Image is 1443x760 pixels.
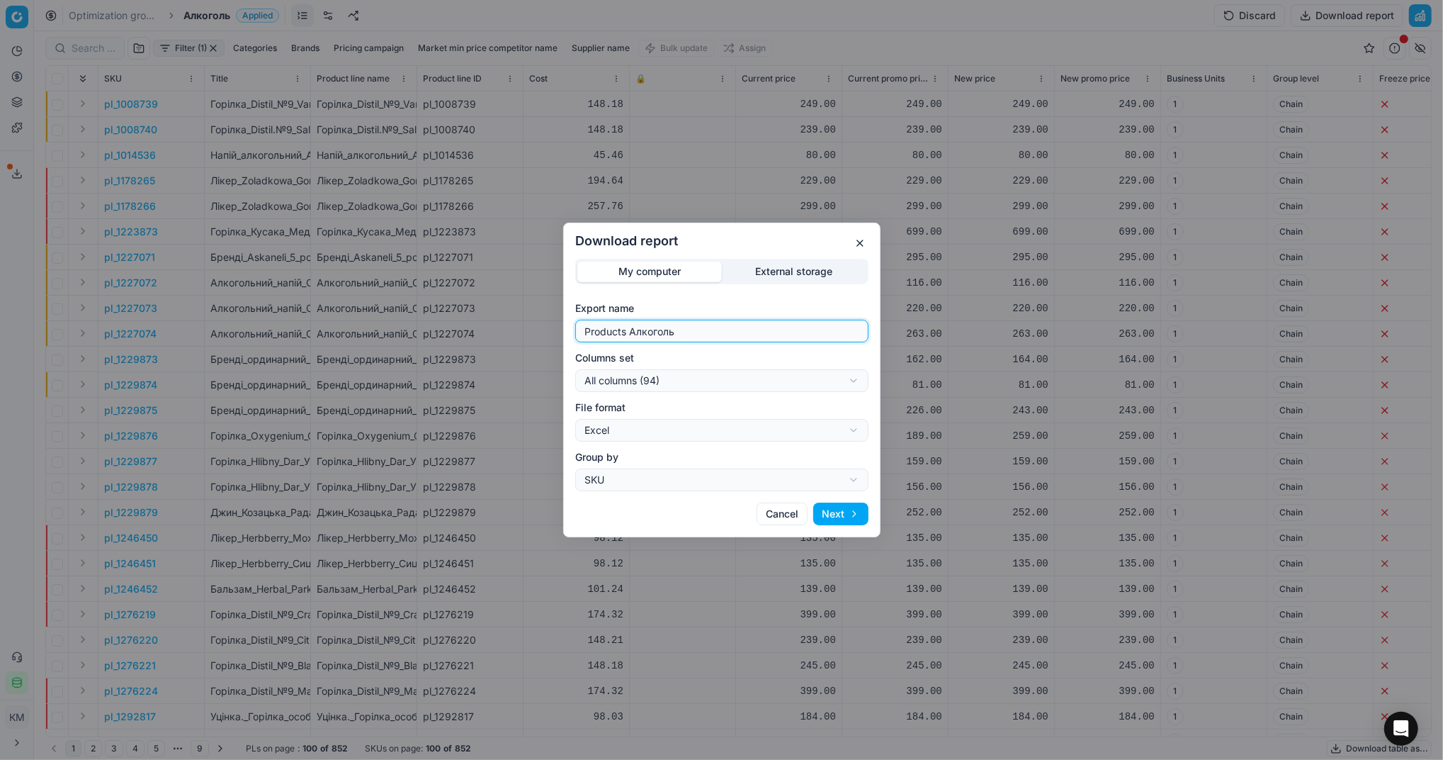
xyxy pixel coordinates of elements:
[813,503,868,525] button: Next
[722,262,866,282] button: External storage
[575,450,868,464] label: Group by
[575,301,868,315] label: Export name
[757,503,808,525] button: Cancel
[575,235,868,247] h2: Download report
[575,351,868,365] label: Columns set
[575,401,868,415] label: File format
[577,262,722,282] button: My computer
